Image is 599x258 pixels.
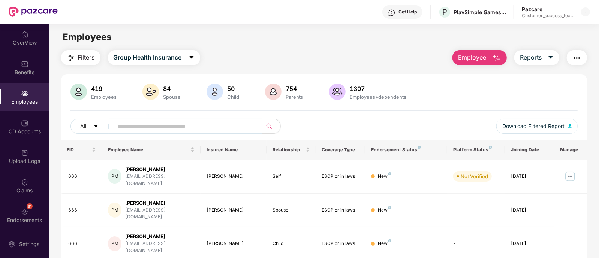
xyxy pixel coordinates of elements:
div: Self [273,173,310,180]
div: 666 [69,173,96,180]
div: 666 [69,240,96,247]
span: Relationship [273,147,304,153]
img: svg+xml;base64,PHN2ZyB4bWxucz0iaHR0cDovL3d3dy53My5vcmcvMjAwMC9zdmciIHdpZHRoPSIyNCIgaGVpZ2h0PSIyNC... [67,54,76,63]
div: [PERSON_NAME] [125,233,195,240]
button: Download Filtered Report [496,119,578,134]
img: New Pazcare Logo [9,7,58,17]
div: [PERSON_NAME] [207,240,260,247]
span: Employee Name [108,147,189,153]
img: svg+xml;base64,PHN2ZyBpZD0iSGVscC0zMngzMiIgeG1sbnM9Imh0dHA6Ly93d3cudzMub3JnLzIwMDAvc3ZnIiB3aWR0aD... [388,9,395,16]
th: Coverage Type [316,140,365,160]
span: All [81,122,87,130]
img: svg+xml;base64,PHN2ZyB4bWxucz0iaHR0cDovL3d3dy53My5vcmcvMjAwMC9zdmciIHhtbG5zOnhsaW5rPSJodHRwOi8vd3... [207,84,223,100]
span: Employee [458,53,486,62]
img: svg+xml;base64,PHN2ZyBpZD0iRHJvcGRvd24tMzJ4MzIiIHhtbG5zPSJodHRwOi8vd3d3LnczLm9yZy8yMDAwL3N2ZyIgd2... [583,9,589,15]
img: svg+xml;base64,PHN2ZyBpZD0iSG9tZSIgeG1sbnM9Imh0dHA6Ly93d3cudzMub3JnLzIwMDAvc3ZnIiB3aWR0aD0iMjAiIG... [21,31,28,38]
th: Joining Date [505,140,554,160]
img: svg+xml;base64,PHN2ZyBpZD0iRW5kb3JzZW1lbnRzIiB4bWxucz0iaHR0cDovL3d3dy53My5vcmcvMjAwMC9zdmciIHdpZH... [21,208,28,216]
div: Spouse [162,94,183,100]
span: Group Health Insurance [114,53,182,62]
img: svg+xml;base64,PHN2ZyB4bWxucz0iaHR0cDovL3d3dy53My5vcmcvMjAwMC9zdmciIHdpZHRoPSI4IiBoZWlnaHQ9IjgiIH... [388,239,391,242]
div: Employees [90,94,118,100]
div: 31 [27,203,33,209]
div: [PERSON_NAME] [125,166,195,173]
div: [PERSON_NAME] [125,200,195,207]
span: caret-down [189,54,195,61]
img: svg+xml;base64,PHN2ZyB4bWxucz0iaHR0cDovL3d3dy53My5vcmcvMjAwMC9zdmciIHdpZHRoPSI4IiBoZWlnaHQ9IjgiIH... [388,172,391,175]
div: 754 [285,85,305,92]
th: Manage [554,140,587,160]
img: svg+xml;base64,PHN2ZyB4bWxucz0iaHR0cDovL3d3dy53My5vcmcvMjAwMC9zdmciIHdpZHRoPSI4IiBoZWlnaHQ9IjgiIH... [418,146,421,149]
div: [DATE] [511,173,548,180]
span: caret-down [93,124,99,130]
div: [DATE] [511,207,548,214]
div: 419 [90,85,118,92]
div: [EMAIL_ADDRESS][DOMAIN_NAME] [125,173,195,187]
div: 1307 [349,85,408,92]
div: [EMAIL_ADDRESS][DOMAIN_NAME] [125,207,195,221]
th: Insured Name [201,140,266,160]
img: svg+xml;base64,PHN2ZyB4bWxucz0iaHR0cDovL3d3dy53My5vcmcvMjAwMC9zdmciIHhtbG5zOnhsaW5rPSJodHRwOi8vd3... [568,124,572,128]
img: svg+xml;base64,PHN2ZyB4bWxucz0iaHR0cDovL3d3dy53My5vcmcvMjAwMC9zdmciIHdpZHRoPSIyNCIgaGVpZ2h0PSIyNC... [572,54,581,63]
div: [EMAIL_ADDRESS][DOMAIN_NAME] [125,240,195,254]
img: svg+xml;base64,PHN2ZyB4bWxucz0iaHR0cDovL3d3dy53My5vcmcvMjAwMC9zdmciIHhtbG5zOnhsaW5rPSJodHRwOi8vd3... [70,84,87,100]
div: Child [226,94,241,100]
div: 84 [162,85,183,92]
button: search [262,119,281,134]
div: PM [108,169,121,184]
div: Platform Status [453,147,499,153]
div: Customer_success_team_lead [522,13,574,19]
img: svg+xml;base64,PHN2ZyBpZD0iU2V0dGluZy0yMHgyMCIgeG1sbnM9Imh0dHA6Ly93d3cudzMub3JnLzIwMDAvc3ZnIiB3aW... [8,240,15,248]
div: [PERSON_NAME] [207,173,260,180]
span: search [262,123,277,129]
div: PM [108,236,121,251]
span: Reports [520,53,542,62]
img: svg+xml;base64,PHN2ZyBpZD0iQ0RfQWNjb3VudHMiIGRhdGEtbmFtZT0iQ0QgQWNjb3VudHMiIHhtbG5zPSJodHRwOi8vd3... [21,119,28,127]
img: manageButton [564,170,576,182]
img: svg+xml;base64,PHN2ZyB4bWxucz0iaHR0cDovL3d3dy53My5vcmcvMjAwMC9zdmciIHdpZHRoPSI4IiBoZWlnaHQ9IjgiIH... [388,206,391,209]
button: Filters [61,50,100,65]
th: EID [61,140,102,160]
div: 666 [69,207,96,214]
button: Allcaret-down [70,119,116,134]
th: Relationship [267,140,316,160]
div: [DATE] [511,240,548,247]
img: svg+xml;base64,PHN2ZyB4bWxucz0iaHR0cDovL3d3dy53My5vcmcvMjAwMC9zdmciIHhtbG5zOnhsaW5rPSJodHRwOi8vd3... [142,84,159,100]
div: Child [273,240,310,247]
img: svg+xml;base64,PHN2ZyB4bWxucz0iaHR0cDovL3d3dy53My5vcmcvMjAwMC9zdmciIHhtbG5zOnhsaW5rPSJodHRwOi8vd3... [329,84,346,100]
div: PlaySimple Games Private Limited [454,9,506,16]
div: Employees+dependents [349,94,408,100]
img: svg+xml;base64,PHN2ZyB4bWxucz0iaHR0cDovL3d3dy53My5vcmcvMjAwMC9zdmciIHdpZHRoPSI4IiBoZWlnaHQ9IjgiIH... [489,146,492,149]
img: svg+xml;base64,PHN2ZyBpZD0iRW1wbG95ZWVzIiB4bWxucz0iaHR0cDovL3d3dy53My5vcmcvMjAwMC9zdmciIHdpZHRoPS... [21,90,28,97]
div: Pazcare [522,6,574,13]
div: Endorsement Status [371,147,441,153]
td: - [447,194,505,227]
div: PM [108,203,121,218]
span: Download Filtered Report [502,122,565,130]
img: svg+xml;base64,PHN2ZyBpZD0iQmVuZWZpdHMiIHhtbG5zPSJodHRwOi8vd3d3LnczLm9yZy8yMDAwL3N2ZyIgd2lkdGg9Ij... [21,60,28,68]
th: Employee Name [102,140,201,160]
button: Group Health Insurancecaret-down [108,50,200,65]
img: svg+xml;base64,PHN2ZyB4bWxucz0iaHR0cDovL3d3dy53My5vcmcvMjAwMC9zdmciIHhtbG5zOnhsaW5rPSJodHRwOi8vd3... [492,54,501,63]
span: EID [67,147,91,153]
div: Not Verified [461,173,488,180]
div: ESCP or in laws [322,207,359,214]
span: P [442,7,447,16]
div: Get Help [398,9,417,15]
div: New [378,240,391,247]
span: caret-down [548,54,554,61]
div: New [378,173,391,180]
div: [PERSON_NAME] [207,207,260,214]
div: Settings [17,240,42,248]
img: svg+xml;base64,PHN2ZyBpZD0iVXBsb2FkX0xvZ3MiIGRhdGEtbmFtZT0iVXBsb2FkIExvZ3MiIHhtbG5zPSJodHRwOi8vd3... [21,149,28,157]
img: svg+xml;base64,PHN2ZyBpZD0iQ2xhaW0iIHhtbG5zPSJodHRwOi8vd3d3LnczLm9yZy8yMDAwL3N2ZyIgd2lkdGg9IjIwIi... [21,179,28,186]
div: ESCP or in laws [322,240,359,247]
span: Employees [63,31,112,42]
img: svg+xml;base64,PHN2ZyB4bWxucz0iaHR0cDovL3d3dy53My5vcmcvMjAwMC9zdmciIHhtbG5zOnhsaW5rPSJodHRwOi8vd3... [265,84,282,100]
button: Employee [452,50,507,65]
div: 50 [226,85,241,92]
div: Spouse [273,207,310,214]
div: Parents [285,94,305,100]
div: New [378,207,391,214]
div: ESCP or in laws [322,173,359,180]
